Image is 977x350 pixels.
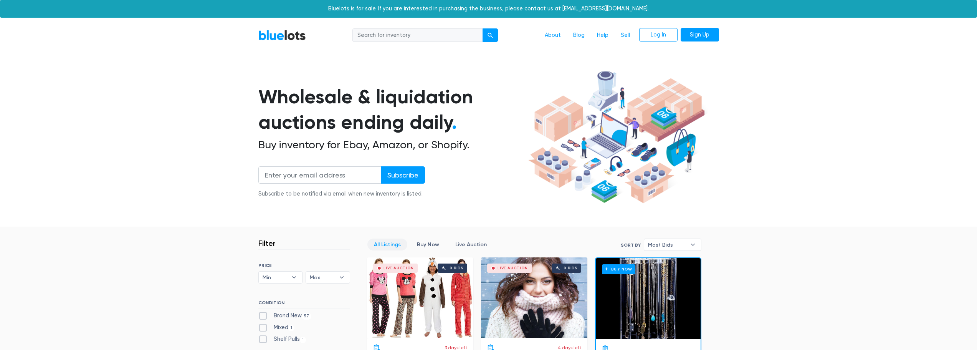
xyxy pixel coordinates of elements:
h6: Buy Now [602,264,635,274]
h1: Wholesale & liquidation auctions ending daily [258,84,526,135]
input: Search for inventory [352,28,483,42]
a: BlueLots [258,30,306,41]
div: Live Auction [498,266,528,270]
div: 0 bids [450,266,463,270]
a: Sign Up [681,28,719,42]
span: . [452,111,457,134]
img: hero-ee84e7d0318cb26816c560f6b4441b76977f77a177738b4e94f68c95b2b83dbb.png [526,67,708,207]
h6: PRICE [258,263,350,268]
div: 0 bids [564,266,577,270]
label: Mixed [258,323,295,332]
span: 1 [300,337,306,343]
a: Buy Now [596,258,701,339]
label: Shelf Pulls [258,335,306,343]
label: Sort By [621,242,641,249]
span: Max [310,272,335,283]
input: Enter your email address [258,166,381,184]
a: Buy Now [410,239,446,250]
a: Live Auction 0 bids [367,257,473,338]
span: 57 [302,313,312,319]
label: Brand New [258,312,312,320]
a: All Listings [367,239,407,250]
b: ▾ [334,272,350,283]
a: Sell [615,28,636,43]
b: ▾ [685,239,701,250]
a: Blog [567,28,591,43]
b: ▾ [286,272,302,283]
a: About [539,28,567,43]
a: Live Auction [449,239,493,250]
input: Subscribe [381,166,425,184]
a: Log In [639,28,678,42]
h2: Buy inventory for Ebay, Amazon, or Shopify. [258,138,526,151]
div: Live Auction [384,266,414,270]
h3: Filter [258,239,276,248]
div: Subscribe to be notified via email when new inventory is listed. [258,190,425,198]
span: Most Bids [648,239,686,250]
h6: CONDITION [258,300,350,309]
a: Help [591,28,615,43]
a: Live Auction 0 bids [481,257,587,338]
span: Min [263,272,288,283]
span: 1 [288,325,295,331]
